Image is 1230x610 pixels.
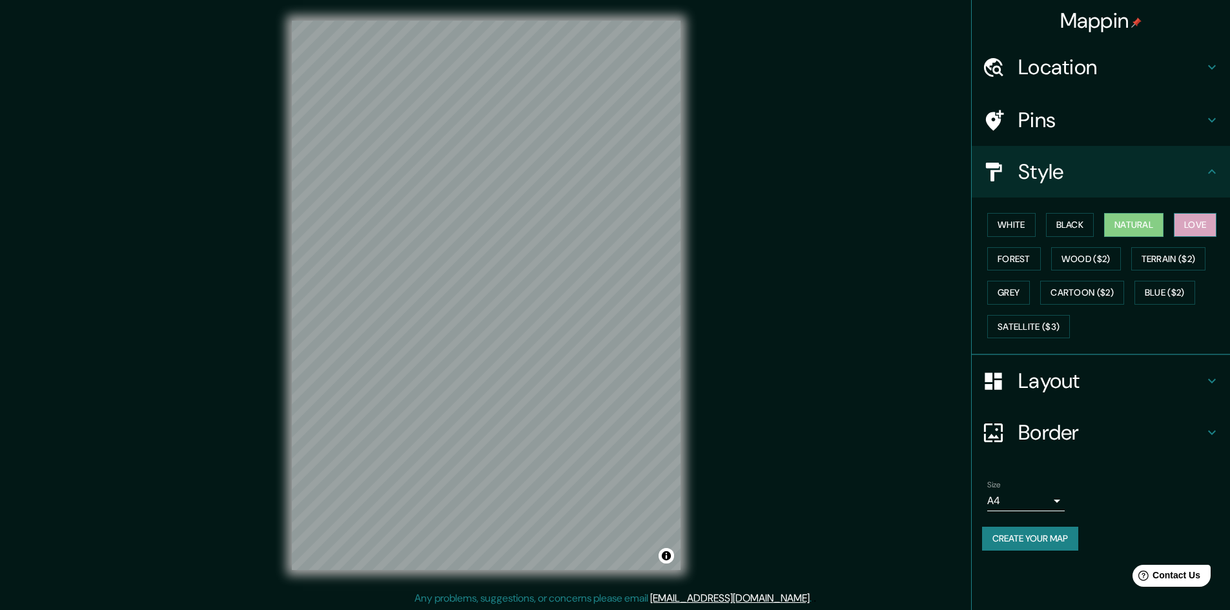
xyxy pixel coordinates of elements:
[1040,281,1124,305] button: Cartoon ($2)
[987,281,1030,305] button: Grey
[292,21,681,570] canvas: Map
[1018,159,1204,185] h4: Style
[1018,54,1204,80] h4: Location
[987,491,1065,511] div: A4
[987,480,1001,491] label: Size
[972,94,1230,146] div: Pins
[415,591,812,606] p: Any problems, suggestions, or concerns please email .
[987,315,1070,339] button: Satellite ($3)
[814,591,816,606] div: .
[987,247,1041,271] button: Forest
[1060,8,1142,34] h4: Mappin
[1104,213,1163,237] button: Natural
[1018,420,1204,445] h4: Border
[1134,281,1195,305] button: Blue ($2)
[1046,213,1094,237] button: Black
[1051,247,1121,271] button: Wood ($2)
[987,213,1036,237] button: White
[972,146,1230,198] div: Style
[972,41,1230,93] div: Location
[1018,368,1204,394] h4: Layout
[1174,213,1216,237] button: Love
[982,527,1078,551] button: Create your map
[972,355,1230,407] div: Layout
[1115,560,1216,596] iframe: Help widget launcher
[659,548,674,564] button: Toggle attribution
[1131,247,1206,271] button: Terrain ($2)
[1018,107,1204,133] h4: Pins
[972,407,1230,458] div: Border
[1131,17,1142,28] img: pin-icon.png
[650,591,810,605] a: [EMAIL_ADDRESS][DOMAIN_NAME]
[812,591,814,606] div: .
